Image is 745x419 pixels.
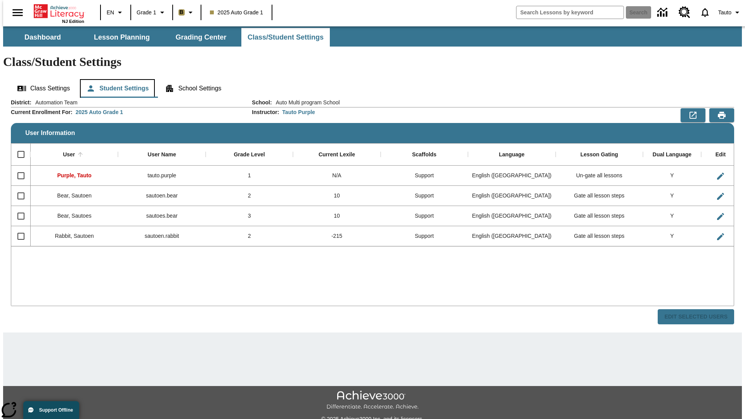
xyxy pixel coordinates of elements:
[11,79,734,98] div: Class/Student Settings
[556,226,643,246] div: Gate all lesson steps
[34,3,84,19] a: Home
[580,151,618,158] div: Lesson Gating
[713,229,728,244] button: Edit User
[118,186,205,206] div: sautoen.bear
[674,2,695,23] a: Resource Center, Will open in new tab
[241,28,330,47] button: Class/Student Settings
[643,206,701,226] div: Y
[6,1,29,24] button: Open side menu
[468,166,555,186] div: English (US)
[34,3,84,24] div: Home
[716,151,726,158] div: Edit
[118,166,205,186] div: tauto.purple
[293,226,380,246] div: -215
[556,166,643,186] div: Un-gate all lessons
[293,186,380,206] div: 10
[695,2,715,23] a: Notifications
[133,5,170,19] button: Grade: Grade 1, Select a grade
[3,55,742,69] h1: Class/Student Settings
[556,186,643,206] div: Gate all lesson steps
[118,226,205,246] div: sautoen.rabbit
[63,151,75,158] div: User
[643,186,701,206] div: Y
[293,206,380,226] div: 10
[103,5,128,19] button: Language: EN, Select a language
[31,99,78,106] span: Automation Team
[57,213,92,219] span: Bear, Sautoes
[468,206,555,226] div: English (US)
[206,226,293,246] div: 2
[137,9,156,17] span: Grade 1
[718,9,731,17] span: Tauto
[643,226,701,246] div: Y
[643,166,701,186] div: Y
[499,151,525,158] div: Language
[715,5,745,19] button: Profile/Settings
[57,172,92,178] span: Purple, Tauto
[681,108,705,122] button: Export to CSV
[653,151,691,158] div: Dual Language
[381,186,468,206] div: Support
[11,79,76,98] button: Class Settings
[57,192,92,199] span: Bear, Sautoen
[516,6,624,19] input: search field
[94,33,150,42] span: Lesson Planning
[468,226,555,246] div: English (US)
[175,33,226,42] span: Grading Center
[381,226,468,246] div: Support
[713,168,728,184] button: Edit User
[76,108,123,116] div: 2025 Auto Grade 1
[24,33,61,42] span: Dashboard
[107,9,114,17] span: EN
[713,189,728,204] button: Edit User
[148,151,176,158] div: User Name
[252,109,279,116] h2: Instructor :
[653,2,674,23] a: Data Center
[326,391,419,410] img: Achieve3000 Differentiate Accelerate Achieve
[206,206,293,226] div: 3
[556,206,643,226] div: Gate all lesson steps
[11,99,734,325] div: User Information
[118,206,205,226] div: sautoes.bear
[4,28,81,47] button: Dashboard
[709,108,734,122] button: Print Preview
[83,28,161,47] button: Lesson Planning
[381,166,468,186] div: Support
[282,108,315,116] div: Tauto Purple
[412,151,437,158] div: Scaffolds
[23,401,79,419] button: Support Offline
[468,186,555,206] div: English (US)
[206,186,293,206] div: 2
[272,99,340,106] span: Auto Multi program School
[80,79,155,98] button: Student Settings
[319,151,355,158] div: Current Lexile
[159,79,227,98] button: School Settings
[206,166,293,186] div: 1
[3,28,331,47] div: SubNavbar
[234,151,265,158] div: Grade Level
[62,19,84,24] span: NJ Edition
[11,109,73,116] h2: Current Enrollment For :
[180,7,184,17] span: B
[381,206,468,226] div: Support
[210,9,263,17] span: 2025 Auto Grade 1
[248,33,324,42] span: Class/Student Settings
[175,5,198,19] button: Boost Class color is light brown. Change class color
[39,407,73,413] span: Support Offline
[252,99,272,106] h2: School :
[293,166,380,186] div: N/A
[3,26,742,47] div: SubNavbar
[55,233,94,239] span: Rabbit, Sautoen
[713,209,728,224] button: Edit User
[11,99,31,106] h2: District :
[25,130,75,137] span: User Information
[162,28,240,47] button: Grading Center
